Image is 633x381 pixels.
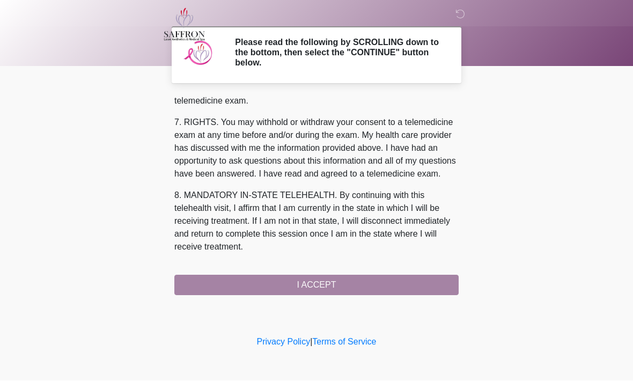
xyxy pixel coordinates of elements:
h2: Please read the following by SCROLLING down to the bottom, then select the "CONTINUE" button below. [235,38,443,69]
a: | [310,338,312,347]
p: 8. MANDATORY IN-STATE TELEHEALTH. By continuing with this telehealth visit, I affirm that I am cu... [174,189,459,254]
a: Privacy Policy [257,338,311,347]
a: Terms of Service [312,338,376,347]
p: 7. RIGHTS. You may withhold or withdraw your consent to a telemedicine exam at any time before an... [174,116,459,181]
img: Agent Avatar [182,38,215,70]
img: Saffron Laser Aesthetics and Medical Spa Logo [164,8,205,41]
